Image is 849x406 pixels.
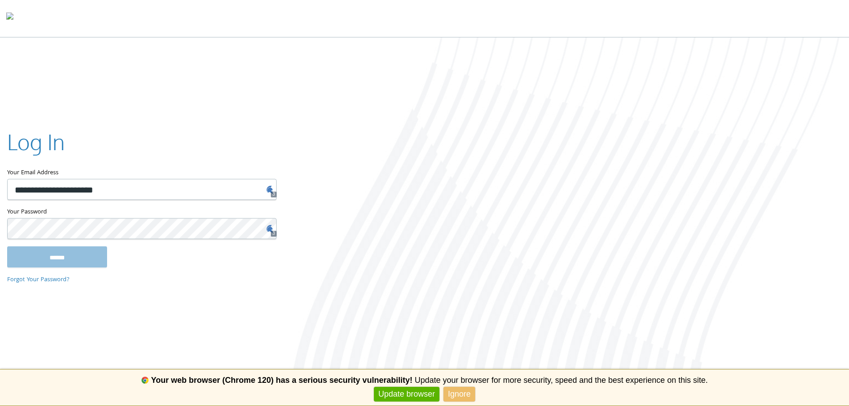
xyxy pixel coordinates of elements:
[151,376,413,385] b: Your web browser (Chrome 120) has a serious security vulnerability!
[374,387,439,402] a: Update browser
[414,376,708,385] span: Update your browser for more security, speed and the best experience on this site.
[443,387,475,402] a: Ignore
[7,127,65,157] h2: Log In
[7,207,276,218] label: Your Password
[6,9,13,27] img: todyl-logo-dark.svg
[7,275,70,285] a: Forgot Your Password?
